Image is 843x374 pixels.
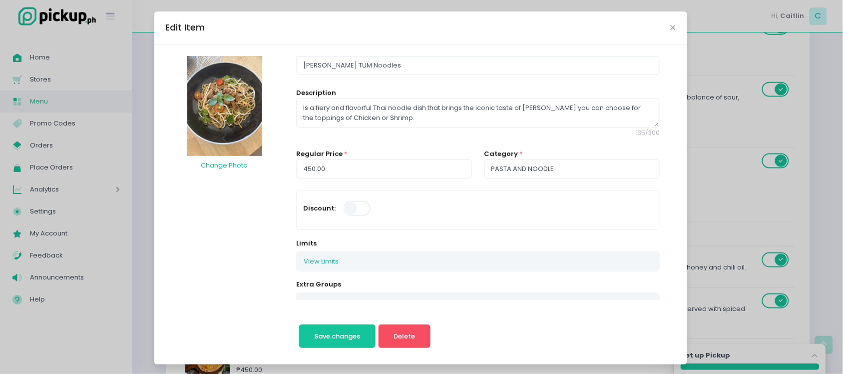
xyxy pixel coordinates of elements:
[379,324,430,348] button: Delete
[296,88,336,98] label: Description
[484,159,660,178] input: Category
[296,279,341,289] label: Extra Groups
[165,21,205,34] div: Edit Item
[314,331,360,341] span: Save changes
[297,293,369,312] button: View Extra Groups
[394,331,415,341] span: Delete
[297,252,346,271] button: View Limits
[303,203,336,213] label: Discount:
[296,149,343,159] label: Regular Price
[296,238,317,248] label: Limits
[296,159,472,178] input: Regular Price
[671,25,676,30] button: Close
[201,156,249,175] button: Change Photo
[296,98,660,127] textarea: Is a fiery and flavorful Thai noodle dish that brings the iconic taste of [PERSON_NAME] you can c...
[484,149,518,159] label: Category
[296,129,660,138] span: 135 / 300
[187,56,262,156] img: Item Photo
[299,324,376,348] button: Save changes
